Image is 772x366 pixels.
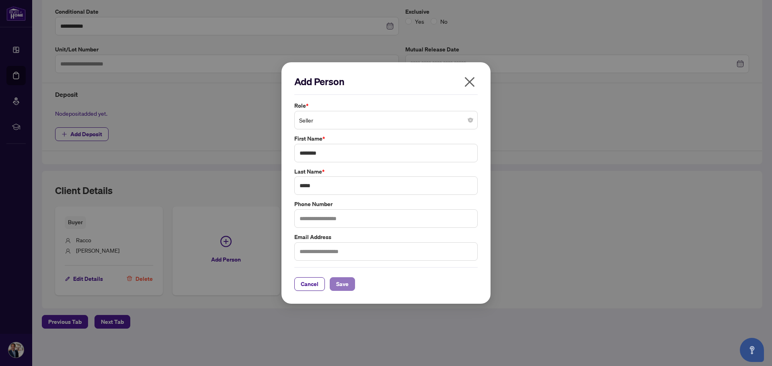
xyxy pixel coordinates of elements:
label: Email Address [294,233,478,241]
label: Last Name [294,167,478,176]
span: Save [336,278,349,290]
h2: Add Person [294,75,478,88]
span: close-circle [468,118,473,123]
label: Role [294,101,478,110]
span: Cancel [301,278,318,290]
label: First Name [294,134,478,143]
button: Open asap [740,338,764,362]
button: Save [330,277,355,291]
span: Seller [299,112,473,128]
label: Phone Number [294,200,478,209]
span: close [463,76,476,88]
button: Cancel [294,277,325,291]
